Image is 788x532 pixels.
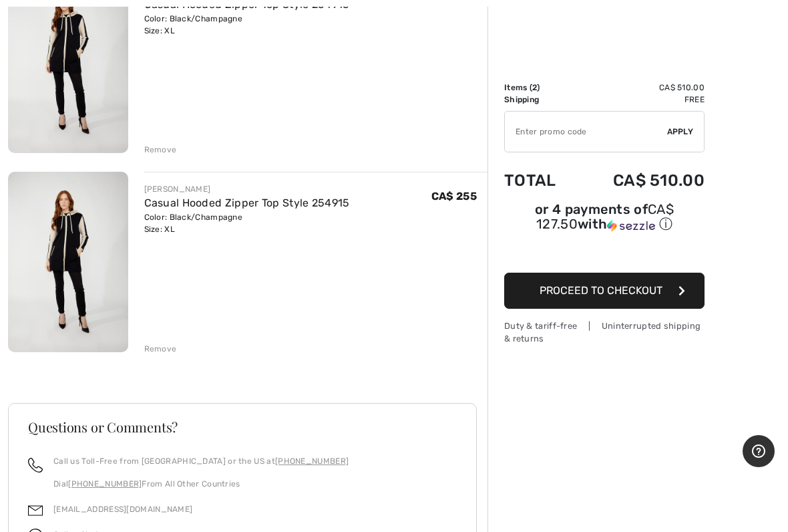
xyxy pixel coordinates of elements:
[504,238,705,268] iframe: PayPal-paypal
[28,420,457,434] h3: Questions or Comments?
[144,13,350,37] div: Color: Black/Champagne Size: XL
[576,82,705,94] td: CA$ 510.00
[53,478,349,490] p: Dial From All Other Countries
[275,456,349,466] a: [PHONE_NUMBER]
[532,83,537,92] span: 2
[53,455,349,467] p: Call us Toll-Free from [GEOGRAPHIC_DATA] or the US at
[144,211,350,235] div: Color: Black/Champagne Size: XL
[504,203,705,238] div: or 4 payments ofCA$ 127.50withSezzle Click to learn more about Sezzle
[743,435,775,469] iframe: Opens a widget where you can find more information
[28,503,43,518] img: email
[8,172,128,352] img: Casual Hooded Zipper Top Style 254915
[504,319,705,345] div: Duty & tariff-free | Uninterrupted shipping & returns
[504,158,576,203] td: Total
[68,479,142,489] a: [PHONE_NUMBER]
[576,94,705,106] td: Free
[504,94,576,106] td: Shipping
[144,343,177,355] div: Remove
[53,505,192,514] a: [EMAIL_ADDRESS][DOMAIN_NAME]
[576,158,705,203] td: CA$ 510.00
[607,220,655,232] img: Sezzle
[431,190,477,203] span: CA$ 255
[144,183,350,195] div: [PERSON_NAME]
[144,196,350,209] a: Casual Hooded Zipper Top Style 254915
[667,126,694,138] span: Apply
[504,203,705,233] div: or 4 payments of with
[504,82,576,94] td: Items ( )
[505,112,667,152] input: Promo code
[536,201,674,232] span: CA$ 127.50
[504,273,705,309] button: Proceed to Checkout
[540,284,662,297] span: Proceed to Checkout
[144,144,177,156] div: Remove
[28,458,43,473] img: call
